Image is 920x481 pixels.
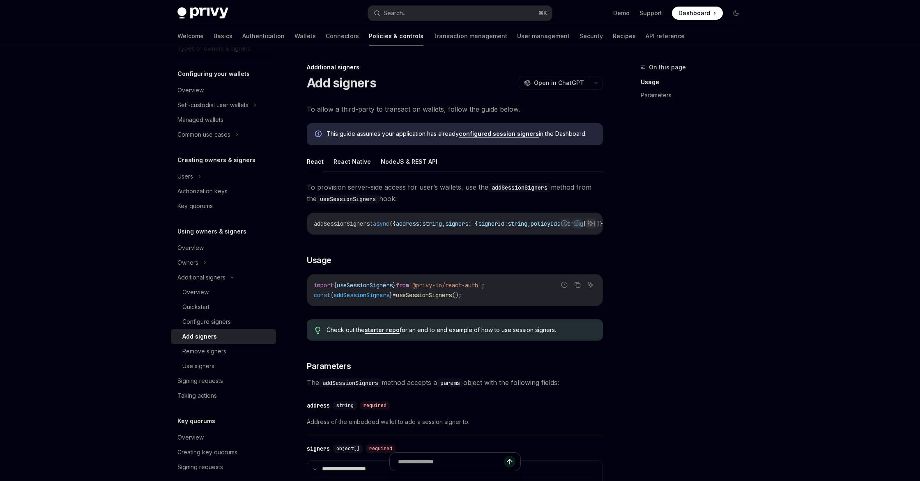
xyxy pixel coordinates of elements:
span: Parameters [307,360,351,372]
button: Copy the contents from the code block [572,218,583,229]
span: Check out the for an end to end example of how to use session signers. [327,326,595,334]
span: : [504,220,508,227]
div: Signing requests [177,376,223,386]
span: Usage [307,254,331,266]
a: Overview [171,430,276,445]
span: To provision server-side access for user’s wallets, use the method from the hook: [307,181,603,204]
div: required [360,401,390,410]
div: Common use cases [177,130,230,140]
div: Creating key quorums [177,447,237,457]
a: Use signers [171,359,276,373]
span: To allow a third-party to transact on wallets, follow the guide below. [307,103,603,115]
a: Managed wallets [171,112,276,127]
span: Address of the embedded wallet to add a session signer to. [307,417,603,427]
div: Remove signers [182,346,226,356]
span: { [333,282,337,289]
div: Managed wallets [177,115,223,125]
span: async [373,220,389,227]
img: dark logo [177,7,228,19]
button: Toggle dark mode [729,7,743,20]
span: } [393,282,396,289]
button: React [307,152,324,171]
div: Configure signers [182,317,231,327]
div: Overview [177,243,204,253]
button: Ask AI [585,279,596,290]
span: } [389,291,393,299]
button: React Native [333,152,371,171]
div: Self-custodial user wallets [177,100,248,110]
button: Search...⌘K [368,6,552,21]
a: Remove signers [171,344,276,359]
div: Add signers [182,332,217,341]
a: User management [517,26,570,46]
h5: Configuring your wallets [177,69,250,79]
span: string [508,220,527,227]
a: Authentication [242,26,285,46]
span: signerId [478,220,504,227]
span: ({ [389,220,396,227]
button: Open in ChatGPT [519,76,589,90]
span: Open in ChatGPT [534,79,584,87]
a: starter repo [365,326,400,334]
a: Key quorums [171,199,276,213]
div: Quickstart [182,302,209,312]
div: required [366,444,396,453]
span: { [330,291,333,299]
div: Search... [384,8,407,18]
a: Signing requests [171,373,276,388]
div: Taking actions [177,391,217,401]
div: Authorization keys [177,186,228,196]
div: Additional signers [177,273,225,282]
div: Overview [177,85,204,95]
div: Users [177,172,193,181]
button: Copy the contents from the code block [572,279,583,290]
a: Wallets [294,26,316,46]
span: addSessionSigners [314,220,370,227]
a: Demo [613,9,630,17]
button: Ask AI [585,218,596,229]
span: []}[]}) [583,220,606,227]
span: from [396,282,409,289]
span: useSessionSigners [337,282,393,289]
span: , [442,220,445,227]
span: , [527,220,531,227]
div: Overview [177,433,204,442]
span: = [393,291,396,299]
h5: Creating owners & signers [177,155,255,165]
div: Additional signers [307,63,603,71]
a: Recipes [613,26,636,46]
a: Configure signers [171,314,276,329]
h5: Key quorums [177,416,215,426]
div: Overview [182,287,209,297]
a: Dashboard [672,7,723,20]
a: Signing requests [171,460,276,474]
button: Send message [504,456,515,467]
a: Authorization keys [171,184,276,199]
a: API reference [646,26,685,46]
a: Security [580,26,603,46]
code: params [437,378,463,387]
span: addSessionSigners [333,291,389,299]
a: Overview [171,83,276,98]
span: policyIds [531,220,560,227]
span: (); [452,291,462,299]
code: addSessionSigners [488,183,551,192]
span: The method accepts a object with the following fields: [307,377,603,388]
div: Use signers [182,361,214,371]
span: : [370,220,373,227]
div: Key quorums [177,201,213,211]
svg: Tip [315,327,321,334]
h5: Using owners & signers [177,227,246,236]
span: '@privy-io/react-auth' [409,282,481,289]
a: configured session signers [459,130,539,137]
button: Report incorrect code [559,279,570,290]
span: string [422,220,442,227]
a: Quickstart [171,300,276,314]
a: Overview [171,240,276,255]
span: string [336,402,354,409]
a: Policies & controls [369,26,423,46]
code: useSessionSigners [317,195,379,204]
span: On this page [649,62,686,72]
span: This guide assumes your application has already in the Dashboard. [327,130,595,138]
a: Creating key quorums [171,445,276,460]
